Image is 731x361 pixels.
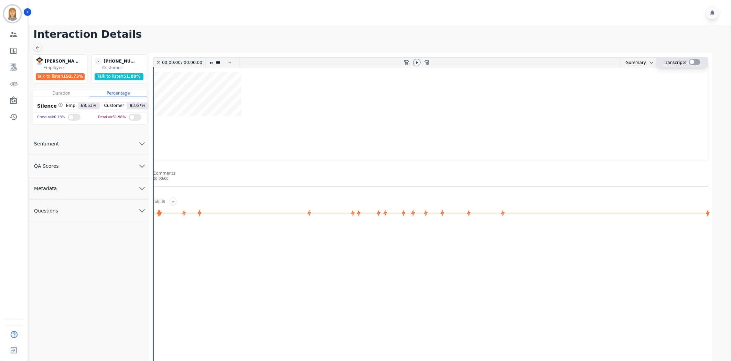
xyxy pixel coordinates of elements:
[29,133,149,155] button: Sentiment chevron down
[29,140,64,147] span: Sentiment
[29,200,149,222] button: Questions chevron down
[101,103,127,109] span: Customer
[153,171,708,176] div: Comments
[138,140,146,148] svg: chevron down
[162,58,204,68] div: /
[95,73,143,80] div: Talk to listen
[33,89,90,97] div: Duration
[646,60,654,65] button: chevron down
[36,102,63,109] div: Silence
[649,60,654,65] svg: chevron down
[104,57,138,65] div: [PHONE_NUMBER]
[123,74,141,79] span: 51.89 %
[154,199,165,205] div: Skills
[182,58,201,68] div: 00:00:00
[153,176,708,181] div: 00:00:00
[621,58,646,68] div: Summary
[29,185,62,192] span: Metadata
[43,65,86,70] div: Employee
[36,73,85,80] div: Talk to listen
[33,28,731,41] h1: Interaction Details
[90,89,147,97] div: Percentage
[63,74,83,79] span: 192.73 %
[37,112,65,122] div: Cross talk 0.18 %
[29,207,64,214] span: Questions
[138,207,146,215] svg: chevron down
[664,58,686,68] div: Transcripts
[102,65,144,70] div: Customer
[4,6,21,22] img: Bordered avatar
[29,177,149,200] button: Metadata chevron down
[45,57,79,65] div: [PERSON_NAME]
[98,112,126,122] div: Dead air 51.98 %
[29,163,64,169] span: QA Scores
[63,103,78,109] span: Emp
[78,103,99,109] span: 68.53 %
[162,58,181,68] div: 00:00:00
[138,162,146,170] svg: chevron down
[138,184,146,193] svg: chevron down
[29,155,149,177] button: QA Scores chevron down
[127,103,148,109] span: 83.67 %
[95,57,102,65] span: -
